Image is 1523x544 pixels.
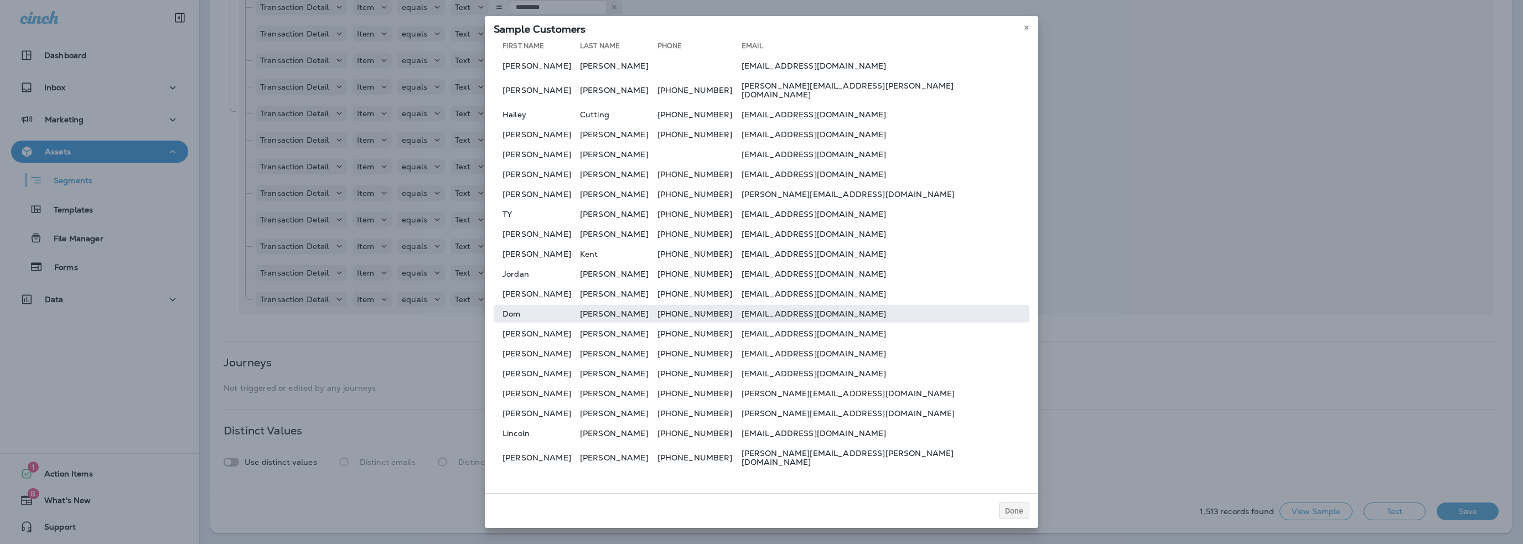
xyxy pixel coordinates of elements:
[742,405,1029,422] td: [PERSON_NAME][EMAIL_ADDRESS][DOMAIN_NAME]
[657,77,742,103] td: [PHONE_NUMBER]
[485,16,1038,39] div: Sample Customers
[580,42,657,55] th: Last Name
[742,424,1029,442] td: [EMAIL_ADDRESS][DOMAIN_NAME]
[494,77,580,103] td: [PERSON_NAME]
[657,385,742,402] td: [PHONE_NUMBER]
[580,345,657,362] td: [PERSON_NAME]
[742,285,1029,303] td: [EMAIL_ADDRESS][DOMAIN_NAME]
[494,345,580,362] td: [PERSON_NAME]
[580,444,657,471] td: [PERSON_NAME]
[494,245,580,263] td: [PERSON_NAME]
[494,185,580,203] td: [PERSON_NAME]
[657,365,742,382] td: [PHONE_NUMBER]
[742,444,1029,471] td: [PERSON_NAME][EMAIL_ADDRESS][PERSON_NAME][DOMAIN_NAME]
[494,42,580,55] th: First Name
[742,225,1029,243] td: [EMAIL_ADDRESS][DOMAIN_NAME]
[580,77,657,103] td: [PERSON_NAME]
[742,345,1029,362] td: [EMAIL_ADDRESS][DOMAIN_NAME]
[580,165,657,183] td: [PERSON_NAME]
[580,405,657,422] td: [PERSON_NAME]
[580,245,657,263] td: Kent
[494,385,580,402] td: [PERSON_NAME]
[742,305,1029,323] td: [EMAIL_ADDRESS][DOMAIN_NAME]
[657,126,742,143] td: [PHONE_NUMBER]
[657,106,742,123] td: [PHONE_NUMBER]
[494,146,580,163] td: [PERSON_NAME]
[657,345,742,362] td: [PHONE_NUMBER]
[494,325,580,343] td: [PERSON_NAME]
[580,305,657,323] td: [PERSON_NAME]
[494,57,580,75] td: [PERSON_NAME]
[657,325,742,343] td: [PHONE_NUMBER]
[657,42,742,55] th: Phone
[657,424,742,442] td: [PHONE_NUMBER]
[657,165,742,183] td: [PHONE_NUMBER]
[494,126,580,143] td: [PERSON_NAME]
[494,305,580,323] td: Dom
[657,185,742,203] td: [PHONE_NUMBER]
[580,205,657,223] td: [PERSON_NAME]
[742,165,1029,183] td: [EMAIL_ADDRESS][DOMAIN_NAME]
[580,126,657,143] td: [PERSON_NAME]
[657,245,742,263] td: [PHONE_NUMBER]
[580,225,657,243] td: [PERSON_NAME]
[580,365,657,382] td: [PERSON_NAME]
[657,285,742,303] td: [PHONE_NUMBER]
[742,106,1029,123] td: [EMAIL_ADDRESS][DOMAIN_NAME]
[494,165,580,183] td: [PERSON_NAME]
[742,77,1029,103] td: [PERSON_NAME][EMAIL_ADDRESS][PERSON_NAME][DOMAIN_NAME]
[742,205,1029,223] td: [EMAIL_ADDRESS][DOMAIN_NAME]
[494,205,580,223] td: TY
[742,146,1029,163] td: [EMAIL_ADDRESS][DOMAIN_NAME]
[494,265,580,283] td: Jordan
[657,444,742,471] td: [PHONE_NUMBER]
[742,245,1029,263] td: [EMAIL_ADDRESS][DOMAIN_NAME]
[742,42,1029,55] th: Email
[999,502,1029,519] button: Done
[580,385,657,402] td: [PERSON_NAME]
[580,325,657,343] td: [PERSON_NAME]
[657,225,742,243] td: [PHONE_NUMBER]
[494,285,580,303] td: [PERSON_NAME]
[494,106,580,123] td: Hailey
[742,385,1029,402] td: [PERSON_NAME][EMAIL_ADDRESS][DOMAIN_NAME]
[657,305,742,323] td: [PHONE_NUMBER]
[580,57,657,75] td: [PERSON_NAME]
[742,57,1029,75] td: [EMAIL_ADDRESS][DOMAIN_NAME]
[580,285,657,303] td: [PERSON_NAME]
[494,424,580,442] td: Lincoln
[580,424,657,442] td: [PERSON_NAME]
[580,146,657,163] td: [PERSON_NAME]
[494,365,580,382] td: [PERSON_NAME]
[657,405,742,422] td: [PHONE_NUMBER]
[742,265,1029,283] td: [EMAIL_ADDRESS][DOMAIN_NAME]
[580,265,657,283] td: [PERSON_NAME]
[742,365,1029,382] td: [EMAIL_ADDRESS][DOMAIN_NAME]
[657,265,742,283] td: [PHONE_NUMBER]
[580,185,657,203] td: [PERSON_NAME]
[494,405,580,422] td: [PERSON_NAME]
[1005,507,1023,515] span: Done
[742,126,1029,143] td: [EMAIL_ADDRESS][DOMAIN_NAME]
[657,205,742,223] td: [PHONE_NUMBER]
[742,325,1029,343] td: [EMAIL_ADDRESS][DOMAIN_NAME]
[494,444,580,471] td: [PERSON_NAME]
[742,185,1029,203] td: [PERSON_NAME][EMAIL_ADDRESS][DOMAIN_NAME]
[580,106,657,123] td: Cutting
[494,225,580,243] td: [PERSON_NAME]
